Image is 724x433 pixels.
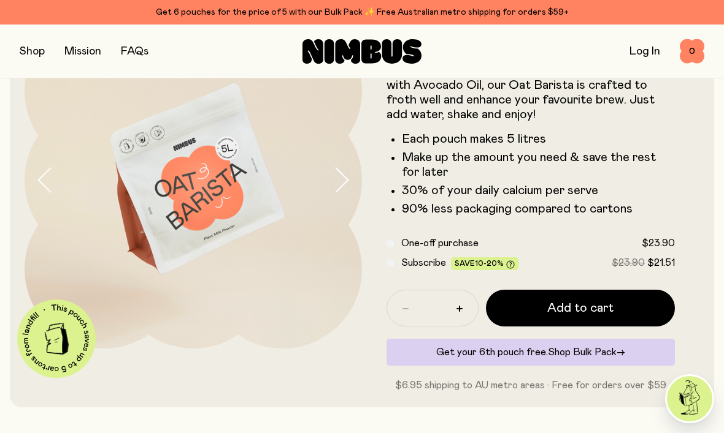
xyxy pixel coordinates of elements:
span: Shop Bulk Pack [548,347,617,357]
span: $23.90 [642,238,675,248]
button: 0 [680,39,704,64]
button: Add to cart [486,290,675,326]
li: Each pouch makes 5 litres [402,132,675,146]
p: Packed with fresh Australian Oats and enriched with Avocado Oil, our Oat Barista is crafted to fr... [387,63,675,122]
li: 90% less packaging compared to cartons [402,201,675,216]
li: Make up the amount you need & save the rest for later [402,150,675,179]
span: $21.51 [647,258,675,268]
a: Shop Bulk Pack→ [548,347,625,357]
a: Mission [64,46,101,57]
p: $6.95 shipping to AU metro areas · Free for orders over $59 [387,378,675,393]
span: $23.90 [612,258,645,268]
span: One-off purchase [401,238,479,248]
img: agent [667,376,712,421]
span: Save [455,260,515,269]
a: FAQs [121,46,148,57]
div: Get 6 pouches for the price of 5 with our Bulk Pack ✨ Free Australian metro shipping for orders $59+ [20,5,704,20]
li: 30% of your daily calcium per serve [402,183,675,198]
span: Subscribe [401,258,446,268]
span: 10-20% [475,260,504,267]
a: Log In [630,46,660,57]
span: Add to cart [547,299,614,317]
div: Get your 6th pouch free. [387,339,675,366]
